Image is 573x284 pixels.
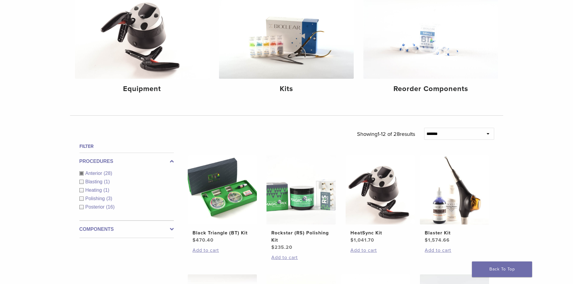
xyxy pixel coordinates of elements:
a: Add to cart: “Black Triangle (BT) Kit” [193,247,252,254]
bdi: 1,574.66 [425,237,450,243]
span: Posterior [85,204,106,209]
span: 1-12 of 28 [377,131,400,137]
h4: Filter [79,143,174,150]
bdi: 1,041.70 [350,237,374,243]
h2: Rockstar (RS) Polishing Kit [271,229,331,244]
img: HeatSync Kit [346,155,415,224]
img: Rockstar (RS) Polishing Kit [266,155,336,224]
span: Polishing [85,196,106,201]
a: Add to cart: “Blaster Kit” [425,247,484,254]
a: Black Triangle (BT) KitBlack Triangle (BT) Kit $470.40 [187,155,257,244]
bdi: 235.20 [271,244,292,250]
bdi: 470.40 [193,237,214,243]
h2: HeatSync Kit [350,229,410,237]
a: Add to cart: “Rockstar (RS) Polishing Kit” [271,254,331,261]
span: Heating [85,188,103,193]
a: Back To Top [472,261,532,277]
p: Showing results [357,128,415,140]
span: $ [350,237,354,243]
img: Black Triangle (BT) Kit [188,155,257,224]
span: $ [271,244,275,250]
a: Add to cart: “HeatSync Kit” [350,247,410,254]
span: (1) [103,188,109,193]
a: HeatSync KitHeatSync Kit $1,041.70 [345,155,415,244]
span: Blasting [85,179,104,184]
h4: Kits [224,84,349,94]
span: (3) [106,196,112,201]
label: Procedures [79,158,174,165]
a: Blaster KitBlaster Kit $1,574.66 [420,155,490,244]
span: $ [425,237,428,243]
h2: Blaster Kit [425,229,484,237]
img: Blaster Kit [420,155,489,224]
h4: Equipment [80,84,205,94]
span: (28) [104,171,112,176]
h4: Reorder Components [368,84,493,94]
h2: Black Triangle (BT) Kit [193,229,252,237]
label: Components [79,226,174,233]
span: (16) [106,204,115,209]
a: Rockstar (RS) Polishing KitRockstar (RS) Polishing Kit $235.20 [266,155,336,251]
span: Anterior [85,171,104,176]
span: $ [193,237,196,243]
span: (1) [104,179,110,184]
